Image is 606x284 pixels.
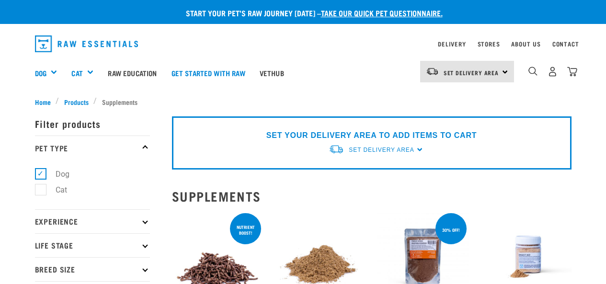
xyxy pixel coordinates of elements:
label: Cat [40,184,71,196]
a: Dog [35,68,46,79]
a: Products [59,97,93,107]
a: Get started with Raw [164,54,252,92]
a: About Us [511,42,540,45]
a: Home [35,97,56,107]
a: Delivery [438,42,466,45]
span: Home [35,97,51,107]
span: Set Delivery Area [349,147,414,153]
p: SET YOUR DELIVERY AREA TO ADD ITEMS TO CART [266,130,477,141]
img: Raw Essentials Logo [35,35,138,52]
img: user.png [548,67,558,77]
span: Products [64,97,89,107]
nav: dropdown navigation [27,32,579,56]
img: van-moving.png [329,144,344,154]
p: Breed Size [35,257,150,281]
nav: breadcrumbs [35,97,572,107]
a: Contact [552,42,579,45]
img: home-icon-1@2x.png [528,67,537,76]
a: Stores [478,42,500,45]
p: Pet Type [35,136,150,159]
p: Experience [35,209,150,233]
a: Vethub [252,54,291,92]
a: Raw Education [101,54,164,92]
h2: Supplements [172,189,572,204]
img: home-icon@2x.png [567,67,577,77]
div: nutrient boost! [230,220,261,240]
a: Cat [71,68,82,79]
div: 30% off! [438,223,464,237]
span: Set Delivery Area [444,71,499,74]
img: van-moving.png [426,67,439,76]
p: Filter products [35,112,150,136]
p: Life Stage [35,233,150,257]
a: take our quick pet questionnaire. [321,11,443,15]
label: Dog [40,168,73,180]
